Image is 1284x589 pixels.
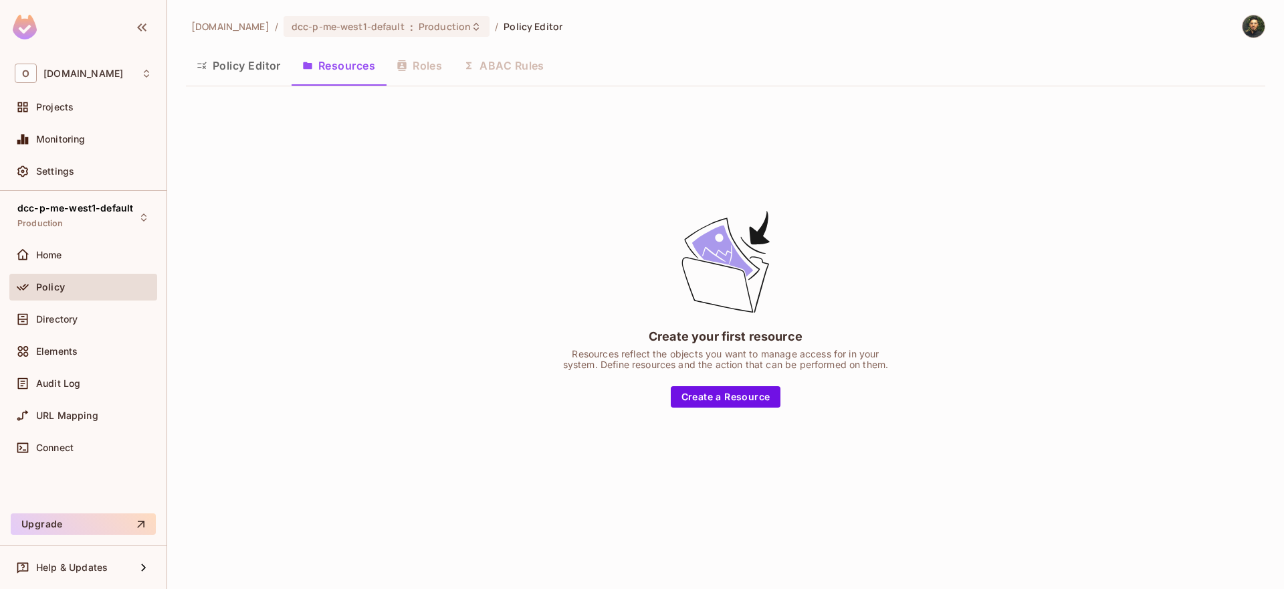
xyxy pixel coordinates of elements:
img: kobi malka [1243,15,1265,37]
span: Connect [36,442,74,453]
span: Directory [36,314,78,325]
div: Resources reflect the objects you want to manage access for in your system. Define resources and ... [558,349,893,370]
span: O [15,64,37,83]
span: Audit Log [36,378,80,389]
span: Home [36,250,62,260]
span: Policy Editor [504,20,562,33]
span: Policy [36,282,65,292]
span: dcc-p-me-west1-default [292,20,405,33]
img: SReyMgAAAABJRU5ErkJggg== [13,15,37,39]
div: Create your first resource [649,328,802,345]
span: Projects [36,102,74,112]
span: : [409,21,414,32]
button: Upgrade [11,513,156,535]
li: / [275,20,278,33]
span: the active workspace [191,20,270,33]
span: Workspace: onvego.com [43,68,123,79]
span: Settings [36,166,74,177]
button: Policy Editor [186,49,292,82]
span: Monitoring [36,134,86,145]
span: Help & Updates [36,562,108,573]
span: dcc-p-me-west1-default [17,203,133,214]
li: / [495,20,498,33]
button: Resources [292,49,386,82]
button: Create a Resource [671,386,781,408]
span: Production [17,218,64,229]
span: URL Mapping [36,410,98,421]
span: Production [419,20,471,33]
span: Elements [36,346,78,357]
